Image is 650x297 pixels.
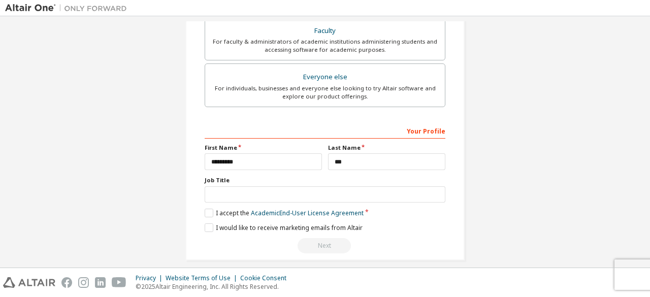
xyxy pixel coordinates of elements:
[205,209,364,217] label: I accept the
[205,223,363,232] label: I would like to receive marketing emails from Altair
[61,277,72,288] img: facebook.svg
[166,274,240,282] div: Website Terms of Use
[205,122,445,139] div: Your Profile
[205,144,322,152] label: First Name
[205,176,445,184] label: Job Title
[328,144,445,152] label: Last Name
[251,209,364,217] a: Academic End-User License Agreement
[112,277,126,288] img: youtube.svg
[211,38,439,54] div: For faculty & administrators of academic institutions administering students and accessing softwa...
[205,238,445,253] div: Read and acccept EULA to continue
[78,277,89,288] img: instagram.svg
[136,282,292,291] p: © 2025 Altair Engineering, Inc. All Rights Reserved.
[3,277,55,288] img: altair_logo.svg
[211,24,439,38] div: Faculty
[95,277,106,288] img: linkedin.svg
[211,70,439,84] div: Everyone else
[5,3,132,13] img: Altair One
[240,274,292,282] div: Cookie Consent
[136,274,166,282] div: Privacy
[211,84,439,101] div: For individuals, businesses and everyone else looking to try Altair software and explore our prod...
